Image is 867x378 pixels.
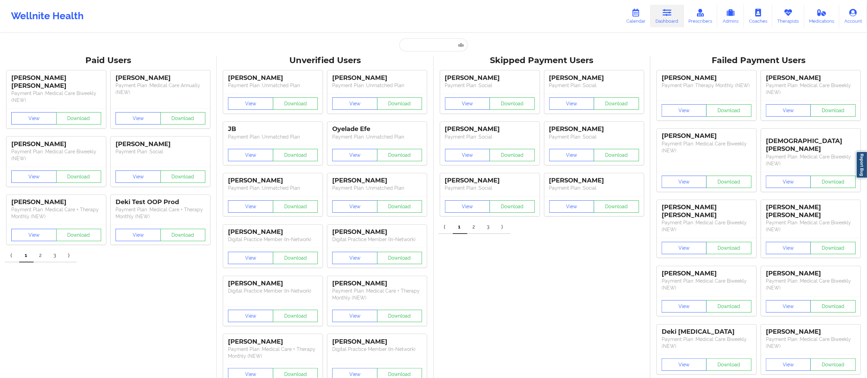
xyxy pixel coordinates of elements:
button: Download [706,300,751,312]
p: Digital Practice Member (In-Network) [228,236,318,243]
button: Download [594,97,639,110]
div: [PERSON_NAME] [445,74,535,82]
button: Download [706,176,751,188]
button: View [228,97,273,110]
div: Paid Users [5,55,212,66]
button: View [11,229,57,241]
button: View [766,104,811,117]
button: View [116,229,161,241]
button: Download [160,112,206,125]
div: JB [228,125,318,133]
button: View [228,310,273,322]
button: Download [273,149,318,161]
button: View [662,176,707,188]
div: Deki Test OOP Prod [116,198,205,206]
div: [PERSON_NAME] [332,177,422,185]
p: Payment Plan : Medical Care + Therapy Monthly (NEW) [228,346,318,359]
div: [PERSON_NAME] [766,74,856,82]
p: Payment Plan : Social [445,133,535,140]
p: Payment Plan : Social [549,185,639,191]
button: Download [594,149,639,161]
p: Payment Plan : Unmatched Plan [228,82,318,89]
button: View [662,358,707,371]
div: Skipped Payment Users [438,55,646,66]
div: [PERSON_NAME] [116,74,205,82]
p: Payment Plan : Therapy Monthly (NEW) [662,82,751,89]
div: [PERSON_NAME] [116,140,205,148]
button: Download [490,200,535,213]
p: Payment Plan : Social [116,148,205,155]
button: View [549,97,594,110]
button: View [116,170,161,183]
div: [PERSON_NAME] [228,338,318,346]
button: View [228,252,273,264]
p: Payment Plan : Social [549,82,639,89]
button: Download [706,358,751,371]
button: View [445,149,490,161]
a: 1 [19,249,34,262]
p: Payment Plan : Medical Care Biweekly (NEW) [11,148,101,162]
a: Report Bug [856,151,867,178]
button: Download [377,252,422,264]
div: [PERSON_NAME] [332,280,422,287]
a: Dashboard [651,5,684,27]
button: Download [160,170,206,183]
button: View [228,149,273,161]
button: Download [56,170,101,183]
div: [PERSON_NAME] [PERSON_NAME] [662,203,751,219]
div: [PERSON_NAME] [11,198,101,206]
p: Payment Plan : Medical Care Biweekly (NEW) [662,336,751,350]
button: Download [273,97,318,110]
button: View [228,200,273,213]
button: View [11,170,57,183]
p: Payment Plan : Social [549,133,639,140]
button: View [766,176,811,188]
a: Previous item [5,249,19,262]
p: Payment Plan : Medical Care Biweekly (NEW) [766,153,856,167]
div: [PERSON_NAME] [766,328,856,336]
button: Download [706,104,751,117]
div: [DEMOGRAPHIC_DATA][PERSON_NAME] [766,132,856,153]
a: Next item [62,249,77,262]
button: Download [160,229,206,241]
button: Download [377,149,422,161]
div: [PERSON_NAME] [445,177,535,185]
a: 3 [48,249,62,262]
button: Download [273,310,318,322]
p: Digital Practice Member (In-Network) [332,236,422,243]
div: Failed Payment Users [655,55,862,66]
p: Digital Practice Member (In-Network) [228,287,318,294]
div: [PERSON_NAME] [662,132,751,140]
p: Payment Plan : Medical Care Annually (NEW) [116,82,205,96]
button: View [662,104,707,117]
p: Payment Plan : Unmatched Plan [332,185,422,191]
button: Download [810,242,856,254]
button: View [662,242,707,254]
a: Account [839,5,867,27]
p: Payment Plan : Unmatched Plan [332,133,422,140]
div: [PERSON_NAME] [332,338,422,346]
p: Payment Plan : Medical Care + Therapy Monthly (NEW) [116,206,205,220]
p: Payment Plan : Unmatched Plan [228,133,318,140]
button: Download [810,104,856,117]
a: Therapists [772,5,804,27]
button: View [11,112,57,125]
p: Payment Plan : Medical Care + Therapy Monthly (NEW) [11,206,101,220]
p: Payment Plan : Medical Care Biweekly (NEW) [662,219,751,233]
div: [PERSON_NAME] [PERSON_NAME] [11,74,101,90]
a: 1 [453,220,467,234]
p: Payment Plan : Unmatched Plan [228,185,318,191]
button: Download [56,112,101,125]
a: 2 [34,249,48,262]
div: [PERSON_NAME] [332,74,422,82]
div: Pagination Navigation [438,220,510,234]
p: Payment Plan : Medical Care Biweekly (NEW) [662,140,751,154]
div: [PERSON_NAME] [228,228,318,236]
p: Payment Plan : Medical Care Biweekly (NEW) [662,277,751,291]
a: 2 [467,220,482,234]
button: View [332,252,377,264]
p: Payment Plan : Medical Care Biweekly (NEW) [766,277,856,291]
button: Download [490,149,535,161]
button: Download [377,200,422,213]
div: Oyelade Efe [332,125,422,133]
